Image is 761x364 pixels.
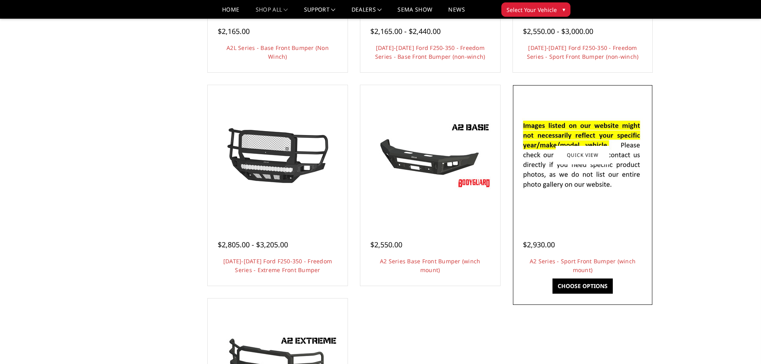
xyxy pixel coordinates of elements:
[352,7,382,18] a: Dealers
[530,257,636,274] a: A2 Series - Sport Front Bumper (winch mount)
[721,326,761,364] iframe: Chat Widget
[523,240,555,249] span: $2,930.00
[556,146,609,165] a: Quick view
[218,26,250,36] span: $2,165.00
[223,257,332,274] a: [DATE]-[DATE] Ford F250-350 - Freedom Series - Extreme Front Bumper
[523,26,593,36] span: $2,550.00 - $3,000.00
[227,44,329,60] a: A2L Series - Base Front Bumper (Non Winch)
[501,2,570,17] button: Select Your Vehicle
[527,44,639,60] a: [DATE]-[DATE] Ford F250-350 - Freedom Series - Sport Front Bumper (non-winch)
[397,7,432,18] a: SEMA Show
[519,111,646,199] img: A2 Series - Sport Front Bumper (winch mount)
[218,240,288,249] span: $2,805.00 - $3,205.00
[552,278,613,294] a: Choose Options
[256,7,288,18] a: shop all
[562,5,565,14] span: ▾
[304,7,336,18] a: Support
[370,240,402,249] span: $2,550.00
[507,6,557,14] span: Select Your Vehicle
[362,87,498,223] a: A2 Series Base Front Bumper (winch mount) A2 Series Base Front Bumper (winch mount)
[222,7,239,18] a: Home
[210,87,346,223] a: 2017-2022 Ford F250-350 - Freedom Series - Extreme Front Bumper 2017-2022 Ford F250-350 - Freedom...
[380,257,481,274] a: A2 Series Base Front Bumper (winch mount)
[375,44,485,60] a: [DATE]-[DATE] Ford F250-350 - Freedom Series - Base Front Bumper (non-winch)
[448,7,465,18] a: News
[370,26,441,36] span: $2,165.00 - $2,440.00
[515,87,651,223] a: A2 Series - Sport Front Bumper (winch mount) A2 Series - Sport Front Bumper (winch mount)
